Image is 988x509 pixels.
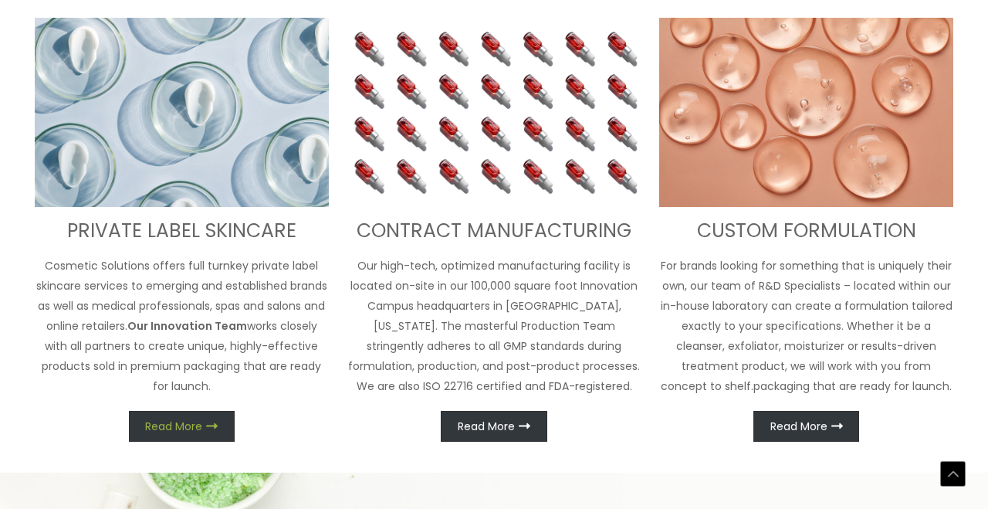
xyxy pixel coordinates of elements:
[458,421,515,432] span: Read More
[753,411,859,442] a: Read More
[35,18,329,208] img: turnkey private label skincare
[441,411,546,442] a: Read More
[347,219,641,244] h3: CONTRACT MANUFACTURING
[35,219,329,244] h3: PRIVATE LABEL SKINCARE
[129,411,235,442] a: Read More
[659,18,953,208] img: Custom Formulation
[659,219,953,244] h3: CUSTOM FORMULATION
[347,256,641,396] p: Our high-tech, optimized manufacturing facility is located on-site in our 100,000 square foot Inn...
[145,421,202,432] span: Read More
[770,421,827,432] span: Read More
[659,256,953,396] p: For brands looking for something that is uniquely their own, our team of R&D Specialists – locate...
[127,318,247,334] strong: Our Innovation Team
[347,18,641,208] img: Contract Manufacturing
[35,256,329,396] p: Cosmetic Solutions offers full turnkey private label skincare services to emerging and establishe...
